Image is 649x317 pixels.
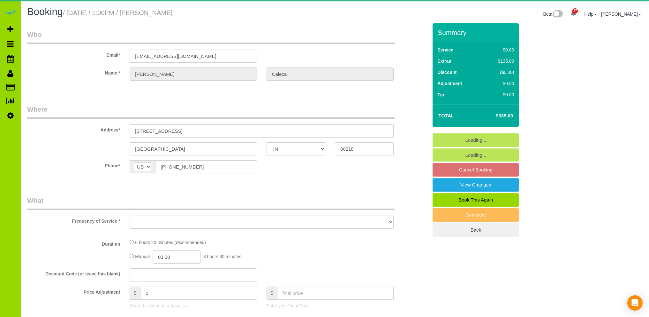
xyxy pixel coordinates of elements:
img: Automaid Logo [4,6,17,15]
div: $0.00 [485,80,514,87]
label: Extras [437,58,451,64]
a: Help [584,12,597,17]
label: Price Adjustment [22,287,125,295]
label: Discount [437,69,457,75]
label: Service [437,47,453,53]
p: Enter your Final Price [267,303,394,309]
input: Last Name* [267,67,394,81]
label: Frequency of Service * [22,216,125,224]
input: City* [130,142,257,155]
h4: $335.00 [477,113,513,119]
div: Open Intercom Messenger [627,295,643,311]
label: Duration [22,239,125,247]
div: ($0.00) [485,69,514,75]
label: Name * [22,67,125,76]
strong: Total [438,113,454,118]
a: 47 [567,6,580,20]
label: Tip [437,91,444,98]
input: First Name* [130,67,257,81]
img: New interface [552,10,563,19]
a: Beta [543,12,563,17]
div: $135.00 [485,58,514,64]
legend: Where [27,105,395,119]
input: final price [277,287,394,300]
span: 3 hours 30 minutes [203,254,241,259]
span: $ [130,287,140,300]
input: Email* [130,50,257,63]
p: Enter the Amount to Adjust, or [130,303,257,309]
span: Manual [135,254,150,259]
span: $ [267,287,277,300]
h3: Summary [438,29,516,36]
label: Phone* [22,160,125,169]
a: [PERSON_NAME] [601,12,641,17]
span: 6 hours 20 minutes (recommended) [135,240,206,245]
legend: What [27,196,395,210]
a: Book This Again [433,193,519,207]
legend: Who [27,30,395,44]
input: Phone* [155,160,257,173]
a: Back [433,223,519,237]
div: $0.00 [485,47,514,53]
label: Email* [22,50,125,58]
label: Adjustment [437,80,462,87]
label: Discount Code (or leave this blank) [22,268,125,277]
label: Address* [22,124,125,133]
div: $0.00 [485,91,514,98]
input: Zip Code* [335,142,394,155]
a: View Changes [433,178,519,192]
span: 47 [572,8,578,13]
small: / [DATE] / 1:00PM / [PERSON_NAME] [63,9,172,16]
span: Booking [27,6,63,17]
